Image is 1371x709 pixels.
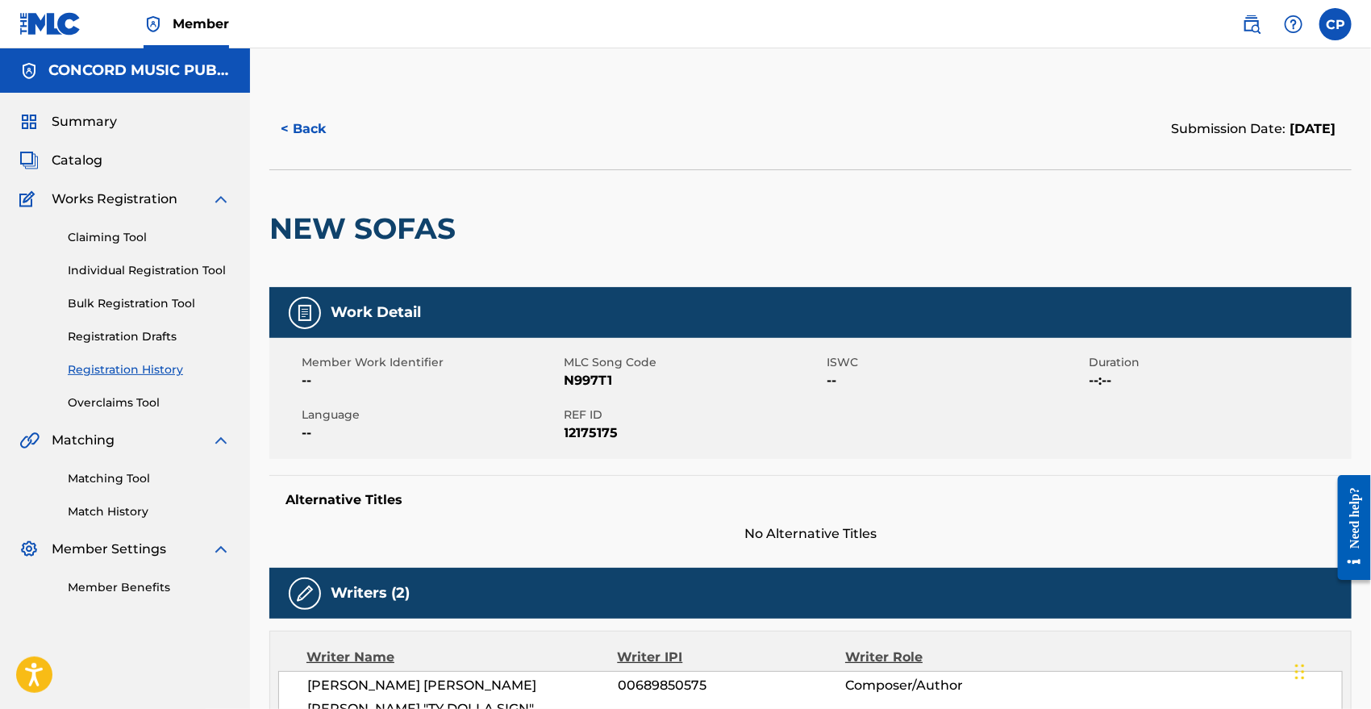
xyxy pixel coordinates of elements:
img: help [1284,15,1303,34]
h2: NEW SOFAS [269,211,464,247]
h5: Writers (2) [331,584,410,603]
img: Matching [19,431,40,450]
img: search [1242,15,1261,34]
iframe: Chat Widget [1290,632,1371,709]
img: expand [211,540,231,559]
img: expand [211,431,231,450]
a: SummarySummary [19,112,117,131]
span: Summary [52,112,117,131]
span: -- [827,371,1086,390]
img: Writers [295,584,315,603]
h5: Alternative Titles [285,492,1336,508]
span: REF ID [565,407,823,423]
a: Public Search [1236,8,1268,40]
h5: Work Detail [331,303,421,322]
a: Individual Registration Tool [68,262,231,279]
span: Member Work Identifier [302,354,560,371]
img: Work Detail [295,303,315,323]
a: Overclaims Tool [68,394,231,411]
a: Matching Tool [68,470,231,487]
span: --:-- [1090,371,1348,390]
img: Top Rightsholder [144,15,163,34]
span: Composer/Author [845,676,1052,695]
iframe: Resource Center [1326,463,1371,593]
a: CatalogCatalog [19,151,102,170]
button: < Back [269,109,366,149]
span: 00689850575 [618,676,845,695]
h5: CONCORD MUSIC PUBLISHING LLC [48,61,231,80]
a: Bulk Registration Tool [68,295,231,312]
span: [PERSON_NAME] [PERSON_NAME] [307,676,618,695]
img: Member Settings [19,540,39,559]
span: ISWC [827,354,1086,371]
span: 12175175 [565,423,823,443]
span: Works Registration [52,190,177,209]
div: Writer IPI [618,648,846,667]
span: No Alternative Titles [269,524,1352,544]
a: Claiming Tool [68,229,231,246]
img: Accounts [19,61,39,81]
img: Summary [19,112,39,131]
span: Catalog [52,151,102,170]
span: [DATE] [1286,121,1336,136]
div: Help [1277,8,1310,40]
span: Member [173,15,229,33]
div: User Menu [1319,8,1352,40]
span: Duration [1090,354,1348,371]
a: Match History [68,503,231,520]
div: Submission Date: [1171,119,1336,139]
img: Catalog [19,151,39,170]
span: -- [302,423,560,443]
div: Writer Name [306,648,618,667]
span: Language [302,407,560,423]
a: Registration History [68,361,231,378]
span: N997T1 [565,371,823,390]
div: Drag [1295,648,1305,696]
a: Member Benefits [68,579,231,596]
span: Matching [52,431,115,450]
img: Works Registration [19,190,40,209]
span: -- [302,371,560,390]
div: Writer Role [845,648,1052,667]
span: Member Settings [52,540,166,559]
img: expand [211,190,231,209]
span: MLC Song Code [565,354,823,371]
img: MLC Logo [19,12,81,35]
a: Registration Drafts [68,328,231,345]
